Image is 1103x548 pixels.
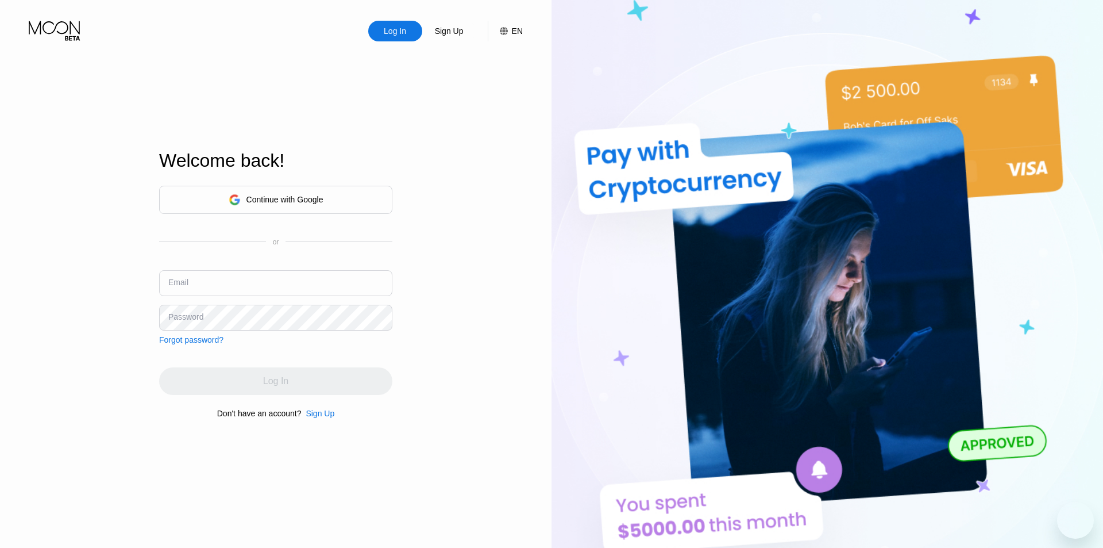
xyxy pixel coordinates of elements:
[368,21,422,41] div: Log In
[159,335,223,344] div: Forgot password?
[422,21,476,41] div: Sign Up
[512,26,523,36] div: EN
[168,278,188,287] div: Email
[1057,502,1094,539] iframe: לחצן לפתיחת חלון הודעות הטקסט
[383,25,407,37] div: Log In
[306,409,334,418] div: Sign Up
[273,238,279,246] div: or
[217,409,302,418] div: Don't have an account?
[488,21,523,41] div: EN
[159,150,392,171] div: Welcome back!
[246,195,323,204] div: Continue with Google
[434,25,465,37] div: Sign Up
[301,409,334,418] div: Sign Up
[168,312,203,321] div: Password
[159,186,392,214] div: Continue with Google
